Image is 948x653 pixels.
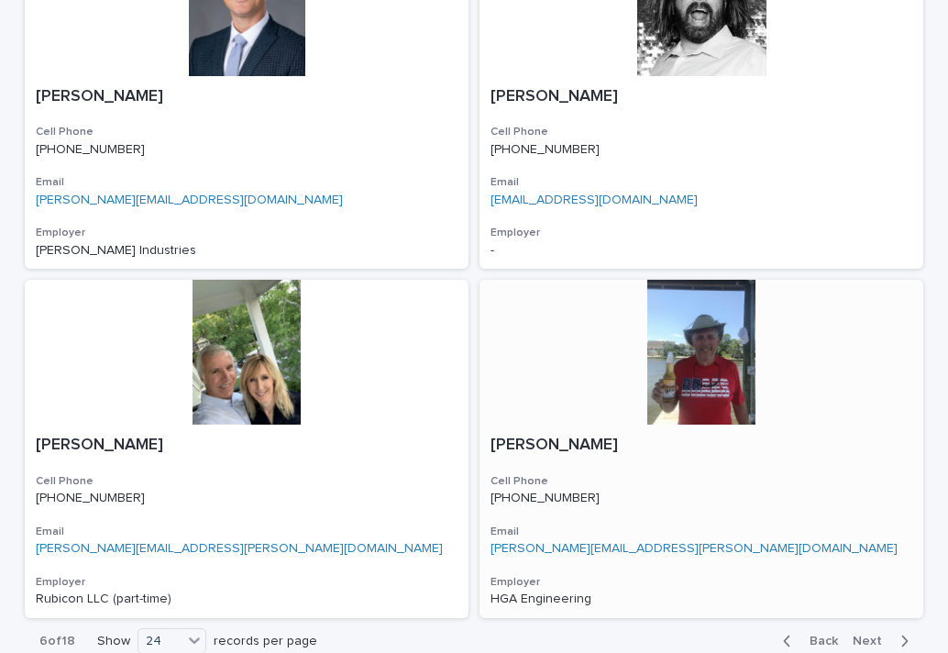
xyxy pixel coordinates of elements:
[36,474,457,489] h3: Cell Phone
[36,125,457,139] h3: Cell Phone
[491,143,600,156] a: [PHONE_NUMBER]
[491,474,912,489] h3: Cell Phone
[36,226,457,240] h3: Employer
[36,436,457,456] p: [PERSON_NAME]
[36,492,145,504] a: [PHONE_NUMBER]
[491,226,912,240] h3: Employer
[25,280,468,618] a: [PERSON_NAME]Cell Phone[PHONE_NUMBER]Email[PERSON_NAME][EMAIL_ADDRESS][PERSON_NAME][DOMAIN_NAME]E...
[491,243,912,259] p: -
[36,194,343,206] a: [PERSON_NAME][EMAIL_ADDRESS][DOMAIN_NAME]
[36,175,457,190] h3: Email
[768,633,845,649] button: Back
[491,542,898,555] a: [PERSON_NAME][EMAIL_ADDRESS][PERSON_NAME][DOMAIN_NAME]
[480,280,923,618] a: [PERSON_NAME]Cell Phone[PHONE_NUMBER]Email[PERSON_NAME][EMAIL_ADDRESS][PERSON_NAME][DOMAIN_NAME]E...
[491,125,912,139] h3: Cell Phone
[491,87,912,107] p: [PERSON_NAME]
[845,633,923,649] button: Next
[491,436,912,456] p: [PERSON_NAME]
[36,542,443,555] a: [PERSON_NAME][EMAIL_ADDRESS][PERSON_NAME][DOMAIN_NAME]
[491,525,912,539] h3: Email
[36,87,457,107] p: [PERSON_NAME]
[36,575,457,590] h3: Employer
[799,635,838,647] span: Back
[491,492,600,504] a: [PHONE_NUMBER]
[36,525,457,539] h3: Email
[36,592,457,607] p: Rubicon LLC (part-time)
[97,634,130,649] p: Show
[214,634,317,649] p: records per page
[138,632,182,651] div: 24
[491,194,698,206] a: [EMAIL_ADDRESS][DOMAIN_NAME]
[36,243,457,259] p: [PERSON_NAME] Industries
[36,143,145,156] a: [PHONE_NUMBER]
[491,175,912,190] h3: Email
[491,575,912,590] h3: Employer
[491,592,912,607] p: HGA Engineering
[853,635,893,647] span: Next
